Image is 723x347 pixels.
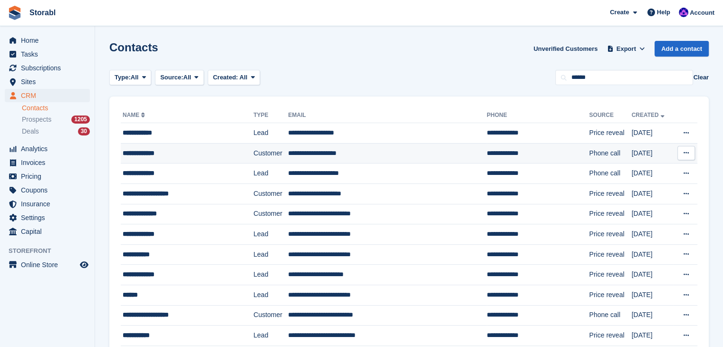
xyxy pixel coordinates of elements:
img: Bailey Hunt [679,8,688,17]
a: menu [5,211,90,224]
td: Price reveal [589,244,631,265]
button: Source: All [155,70,204,86]
a: Storabl [26,5,59,20]
td: [DATE] [631,143,673,164]
span: Tasks [21,48,78,61]
span: CRM [21,89,78,102]
button: Export [605,41,647,57]
td: Price reveal [589,204,631,224]
div: 1205 [71,116,90,124]
td: Price reveal [589,123,631,144]
td: Price reveal [589,183,631,204]
td: Phone call [589,143,631,164]
td: Phone call [589,305,631,326]
span: Home [21,34,78,47]
span: Deals [22,127,39,136]
td: [DATE] [631,183,673,204]
span: Created: [213,74,238,81]
td: [DATE] [631,305,673,326]
a: menu [5,34,90,47]
span: Prospects [22,115,51,124]
td: Lead [253,285,288,305]
th: Type [253,108,288,123]
td: [DATE] [631,285,673,305]
th: Email [288,108,487,123]
td: [DATE] [631,326,673,346]
span: All [183,73,192,82]
td: Customer [253,204,288,224]
span: All [240,74,248,81]
a: menu [5,225,90,238]
td: [DATE] [631,123,673,144]
td: [DATE] [631,164,673,184]
a: Deals 30 [22,126,90,136]
a: Unverified Customers [530,41,601,57]
button: Type: All [109,70,151,86]
span: Storefront [9,246,95,256]
a: Name [123,112,147,118]
a: menu [5,142,90,155]
span: Invoices [21,156,78,169]
button: Created: All [208,70,260,86]
span: Account [690,8,714,18]
span: Sites [21,75,78,88]
td: Price reveal [589,326,631,346]
td: Price reveal [589,224,631,245]
span: Analytics [21,142,78,155]
td: Lead [253,123,288,144]
td: Lead [253,244,288,265]
a: menu [5,170,90,183]
span: Coupons [21,183,78,197]
td: [DATE] [631,204,673,224]
td: Lead [253,224,288,245]
td: Lead [253,326,288,346]
td: [DATE] [631,244,673,265]
a: menu [5,75,90,88]
span: All [131,73,139,82]
span: Online Store [21,258,78,271]
span: Insurance [21,197,78,211]
button: Clear [693,73,709,82]
span: Settings [21,211,78,224]
a: Created [631,112,666,118]
span: Source: [160,73,183,82]
a: menu [5,89,90,102]
span: Capital [21,225,78,238]
th: Phone [487,108,589,123]
span: Type: [115,73,131,82]
td: Customer [253,183,288,204]
div: 30 [78,127,90,135]
td: Customer [253,143,288,164]
span: Create [610,8,629,17]
td: [DATE] [631,265,673,285]
a: menu [5,156,90,169]
td: [DATE] [631,224,673,245]
a: Prospects 1205 [22,115,90,125]
a: Add a contact [655,41,709,57]
td: Customer [253,305,288,326]
td: Lead [253,265,288,285]
img: stora-icon-8386f47178a22dfd0bd8f6a31ec36ba5ce8667c1dd55bd0f319d3a0aa187defe.svg [8,6,22,20]
td: Lead [253,164,288,184]
a: menu [5,61,90,75]
a: menu [5,258,90,271]
a: Contacts [22,104,90,113]
a: menu [5,197,90,211]
td: Price reveal [589,285,631,305]
td: Phone call [589,164,631,184]
th: Source [589,108,631,123]
span: Pricing [21,170,78,183]
a: menu [5,183,90,197]
span: Subscriptions [21,61,78,75]
span: Export [617,44,636,54]
a: Preview store [78,259,90,270]
h1: Contacts [109,41,158,54]
td: Price reveal [589,265,631,285]
a: menu [5,48,90,61]
span: Help [657,8,670,17]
